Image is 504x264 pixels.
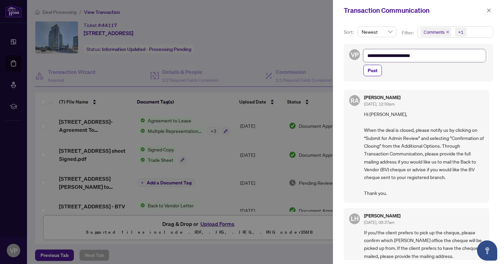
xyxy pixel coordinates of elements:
[402,29,415,36] p: Filter:
[344,28,355,36] p: Sort:
[421,27,451,37] span: Comments
[351,50,359,59] span: VP
[362,27,392,37] span: Newest
[424,29,445,35] span: Comments
[363,65,382,76] button: Post
[351,214,359,223] span: LH
[477,240,497,261] button: Open asap
[446,30,449,34] span: close
[486,8,491,13] span: close
[364,213,400,218] h5: [PERSON_NAME]
[364,101,395,107] span: [DATE], 12:59pm
[364,110,484,197] span: Hi [PERSON_NAME], When the deal is closed, please notify us by clicking on “Submit for Admin Revi...
[368,65,377,76] span: Post
[351,96,359,105] span: RA
[364,220,394,225] span: [DATE], 09:37am
[458,29,464,35] div: +1
[344,5,484,16] div: Transaction Communication
[364,95,400,100] h5: [PERSON_NAME]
